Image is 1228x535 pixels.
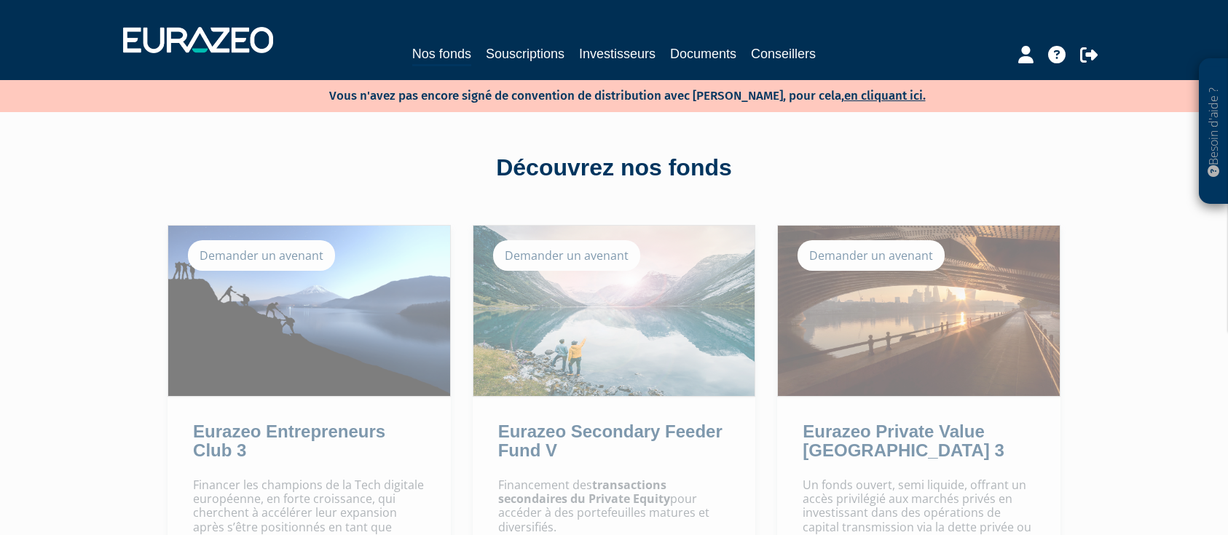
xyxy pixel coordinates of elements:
[168,226,450,396] img: Eurazeo Entrepreneurs Club 3
[486,44,564,64] a: Souscriptions
[188,240,335,271] div: Demander un avenant
[123,27,273,53] img: 1732889491-logotype_eurazeo_blanc_rvb.png
[412,44,471,66] a: Nos fonds
[579,44,656,64] a: Investisseurs
[498,478,731,534] p: Financement des pour accéder à des portefeuilles matures et diversifiés.
[670,44,736,64] a: Documents
[751,44,816,64] a: Conseillers
[287,84,926,105] p: Vous n'avez pas encore signé de convention de distribution avec [PERSON_NAME], pour cela,
[498,421,723,460] a: Eurazeo Secondary Feeder Fund V
[473,226,755,396] img: Eurazeo Secondary Feeder Fund V
[493,240,640,271] div: Demander un avenant
[498,477,670,507] strong: transactions secondaires du Private Equity
[844,88,926,103] a: en cliquant ici.
[798,240,945,271] div: Demander un avenant
[1205,66,1222,197] p: Besoin d'aide ?
[193,421,385,460] a: Eurazeo Entrepreneurs Club 3
[778,226,1060,396] img: Eurazeo Private Value Europe 3
[803,421,1004,460] a: Eurazeo Private Value [GEOGRAPHIC_DATA] 3
[199,151,1029,185] div: Découvrez nos fonds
